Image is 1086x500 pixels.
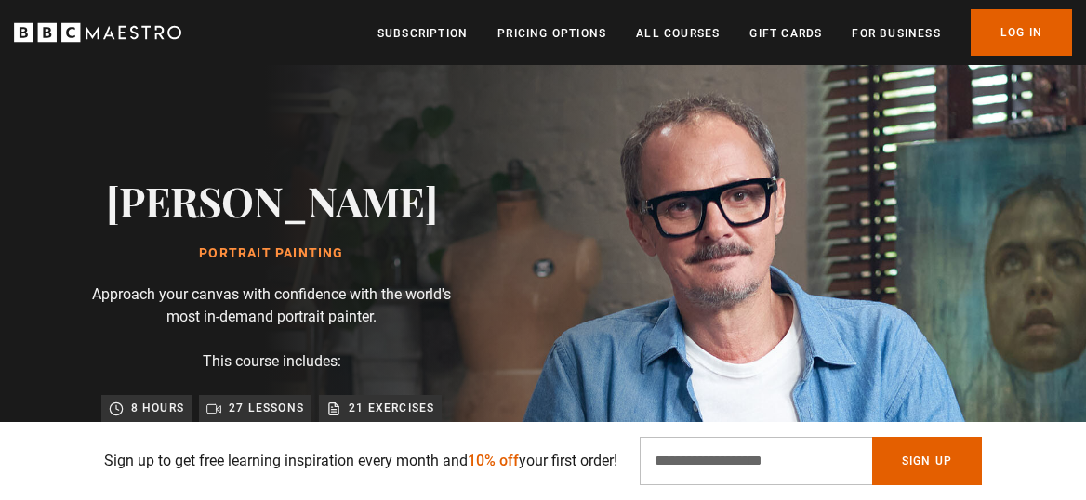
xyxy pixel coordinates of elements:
[203,350,341,373] p: This course includes:
[86,283,457,328] p: Approach your canvas with confidence with the world's most in-demand portrait painter.
[971,9,1072,56] a: Log In
[872,437,982,485] button: Sign Up
[377,24,468,43] a: Subscription
[229,399,304,417] p: 27 lessons
[377,9,1072,56] nav: Primary
[349,399,434,417] p: 21 exercises
[106,246,438,261] h1: Portrait Painting
[852,24,940,43] a: For business
[749,24,822,43] a: Gift Cards
[14,19,181,46] svg: BBC Maestro
[104,450,617,472] p: Sign up to get free learning inspiration every month and your first order!
[131,399,184,417] p: 8 hours
[106,177,438,224] h2: [PERSON_NAME]
[468,452,519,469] span: 10% off
[636,24,720,43] a: All Courses
[497,24,606,43] a: Pricing Options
